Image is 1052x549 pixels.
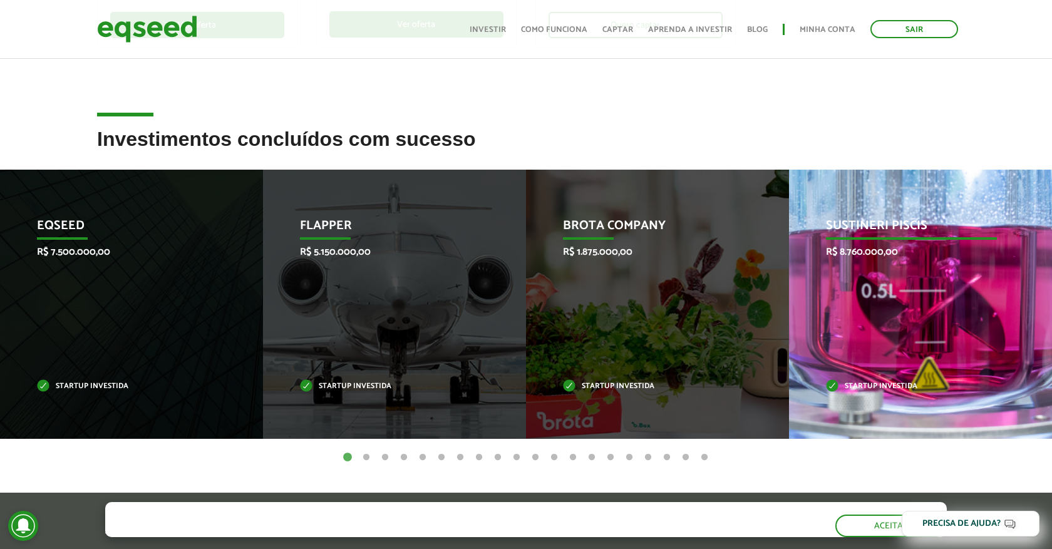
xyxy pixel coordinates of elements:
button: 7 of 20 [454,451,467,464]
a: Aprenda a investir [648,26,732,34]
button: 1 of 20 [341,451,354,464]
a: Captar [602,26,633,34]
button: 17 of 20 [642,451,654,464]
button: 11 of 20 [529,451,542,464]
p: Flapper [300,218,471,240]
a: política de privacidade e de cookies [271,526,415,536]
button: 16 of 20 [623,451,636,464]
button: 18 of 20 [661,451,673,464]
a: Sair [870,20,958,38]
img: EqSeed [97,13,197,46]
button: 3 of 20 [379,451,391,464]
button: 6 of 20 [435,451,448,464]
button: 9 of 20 [492,451,504,464]
button: 2 of 20 [360,451,373,464]
p: Startup investida [563,383,734,390]
button: 15 of 20 [604,451,617,464]
p: R$ 1.875.000,00 [563,246,734,258]
button: 5 of 20 [416,451,429,464]
a: Como funciona [521,26,587,34]
button: Aceitar [835,515,947,537]
h2: Investimentos concluídos com sucesso [97,128,955,169]
button: 4 of 20 [398,451,410,464]
button: 12 of 20 [548,451,560,464]
button: 19 of 20 [679,451,692,464]
p: Startup investida [300,383,471,390]
p: R$ 7.500.000,00 [37,246,208,258]
h5: O site da EqSeed utiliza cookies para melhorar sua navegação. [105,502,559,521]
button: 8 of 20 [473,451,485,464]
p: Sustineri Piscis [826,218,997,240]
button: 14 of 20 [585,451,598,464]
a: Blog [747,26,768,34]
button: 13 of 20 [567,451,579,464]
p: Startup investida [826,383,997,390]
p: R$ 5.150.000,00 [300,246,471,258]
p: R$ 8.760.000,00 [826,246,997,258]
p: EqSeed [37,218,208,240]
button: 20 of 20 [698,451,711,464]
p: Ao clicar em "aceitar", você aceita nossa . [105,525,559,536]
button: 10 of 20 [510,451,523,464]
p: Brota Company [563,218,734,240]
a: Investir [470,26,506,34]
a: Minha conta [800,26,855,34]
p: Startup investida [37,383,208,390]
